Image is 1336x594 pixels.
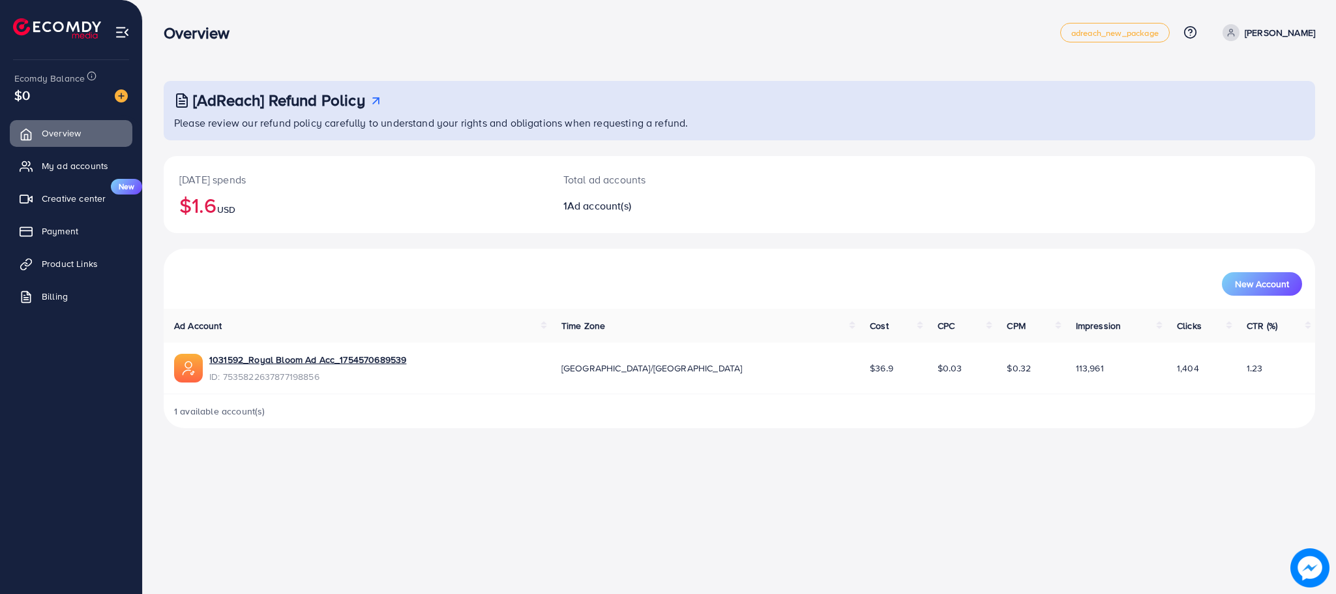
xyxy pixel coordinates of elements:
span: Ad account(s) [567,198,631,213]
a: adreach_new_package [1060,23,1170,42]
span: Overview [42,127,81,140]
span: USD [217,203,235,216]
span: CPC [938,319,955,332]
span: ID: 7535822637877198856 [209,370,406,383]
span: $0.03 [938,362,962,375]
span: Cost [870,319,889,332]
span: 1,404 [1177,362,1199,375]
span: 113,961 [1076,362,1104,375]
a: Billing [10,283,132,309]
h3: Overview [164,23,240,42]
h2: 1 [563,200,820,212]
span: Payment [42,225,78,238]
span: 1 available account(s) [174,405,265,418]
span: $36.9 [870,362,893,375]
a: My ad accounts [10,153,132,179]
img: ic-ads-acc.e4c84228.svg [174,354,203,383]
span: Ad Account [174,319,222,332]
img: menu [115,25,130,40]
button: New Account [1222,272,1302,296]
p: [PERSON_NAME] [1245,25,1315,40]
a: Overview [10,120,132,146]
span: New [111,179,142,195]
span: New Account [1235,279,1289,289]
span: Product Links [42,257,98,270]
span: 1.23 [1247,362,1263,375]
span: Time Zone [561,319,605,332]
img: image [1290,548,1329,587]
span: [GEOGRAPHIC_DATA]/[GEOGRAPHIC_DATA] [561,362,743,375]
img: image [115,89,128,102]
span: Clicks [1177,319,1202,332]
p: Please review our refund policy carefully to understand your rights and obligations when requesti... [174,115,1307,131]
span: My ad accounts [42,159,108,172]
span: adreach_new_package [1071,29,1159,37]
span: Ecomdy Balance [14,72,85,85]
p: Total ad accounts [563,172,820,187]
span: Creative center [42,192,106,205]
span: CPM [1007,319,1025,332]
a: [PERSON_NAME] [1217,24,1315,41]
span: Billing [42,290,68,303]
span: $0.32 [1007,362,1031,375]
a: Payment [10,218,132,244]
a: Creative centerNew [10,185,132,211]
a: Product Links [10,251,132,277]
p: [DATE] spends [179,172,532,187]
h3: [AdReach] Refund Policy [193,91,365,110]
img: logo [13,18,101,39]
a: 1031592_Royal Bloom Ad Acc_1754570689539 [209,353,406,366]
h2: $1.6 [179,193,532,217]
span: $0 [14,86,30,104]
span: CTR (%) [1247,319,1277,332]
span: Impression [1076,319,1121,332]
